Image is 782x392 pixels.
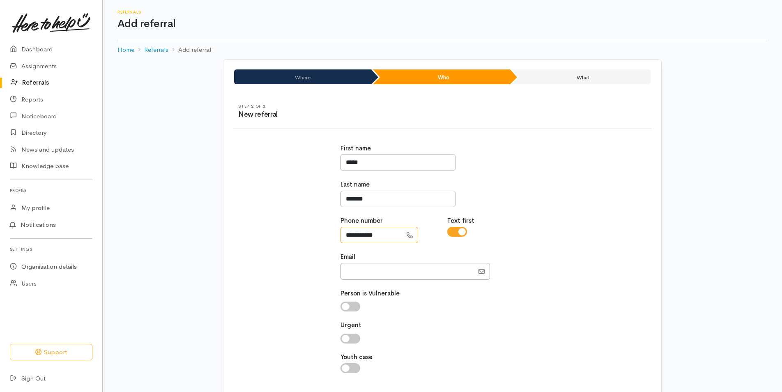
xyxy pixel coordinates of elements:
label: Text first [447,216,474,226]
a: Home [117,45,134,55]
label: Phone number [340,216,383,226]
label: Youth case [340,353,373,362]
h3: New referral [238,111,442,119]
label: Urgent [340,321,361,330]
label: First name [340,144,371,153]
label: Last name [340,180,370,189]
h6: Referrals [117,10,767,14]
h6: Profile [10,185,92,196]
h1: Add referral [117,18,767,30]
nav: breadcrumb [117,40,767,60]
label: Person is Vulnerable [340,289,400,298]
li: Where [234,69,371,84]
a: Referrals [144,45,168,55]
li: Who [373,69,510,84]
li: What [512,69,651,84]
h6: Settings [10,244,92,255]
button: Support [10,344,92,361]
label: Email [340,252,355,262]
li: Add referral [168,45,211,55]
h6: Step 2 of 3 [238,104,442,108]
